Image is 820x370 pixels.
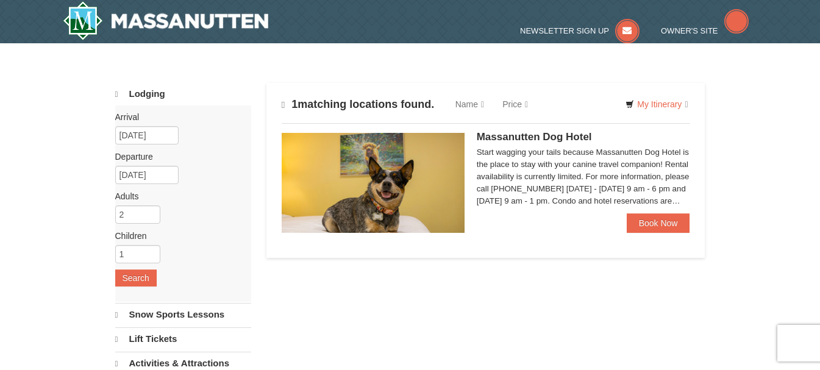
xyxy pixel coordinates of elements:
[477,146,690,207] div: Start wagging your tails because Massanutten Dog Hotel is the place to stay with your canine trav...
[115,327,251,350] a: Lift Tickets
[115,151,242,163] label: Departure
[618,95,696,113] a: My Itinerary
[627,213,690,233] a: Book Now
[661,26,749,35] a: Owner's Site
[520,26,609,35] span: Newsletter Sign Up
[520,26,640,35] a: Newsletter Sign Up
[115,303,251,326] a: Snow Sports Lessons
[115,83,251,105] a: Lodging
[661,26,718,35] span: Owner's Site
[115,190,242,202] label: Adults
[63,1,269,40] img: Massanutten Resort Logo
[282,133,465,233] img: 27428181-5-81c892a3.jpg
[63,1,269,40] a: Massanutten Resort
[477,131,592,143] span: Massanutten Dog Hotel
[115,269,157,286] button: Search
[115,230,242,242] label: Children
[446,92,493,116] a: Name
[115,111,242,123] label: Arrival
[493,92,537,116] a: Price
